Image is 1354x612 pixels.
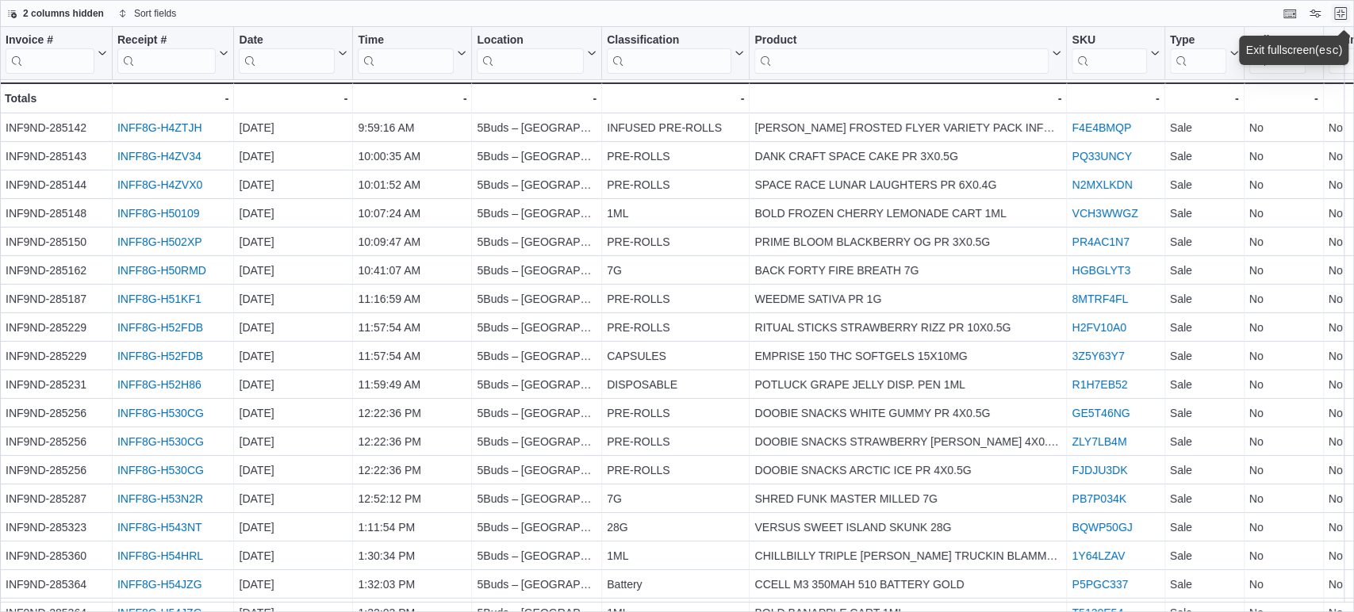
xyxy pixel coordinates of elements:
[607,518,744,537] div: 28G
[117,235,202,248] a: INFF8G-H502XP
[239,346,347,365] div: [DATE]
[1249,461,1318,480] div: No
[477,346,596,365] div: 5Buds – [GEOGRAPHIC_DATA]
[1072,293,1128,305] a: 8MTRF4FL
[1072,121,1131,134] a: F4E4BMQP
[1249,261,1318,280] div: No
[1249,375,1318,394] div: No
[1170,346,1239,365] div: Sale
[1072,150,1131,163] a: PQ33UNCY
[477,89,596,108] div: -
[358,118,466,137] div: 9:59:16 AM
[117,293,201,305] a: INFF8G-H51KF1
[1249,147,1318,166] div: No
[358,546,466,565] div: 1:30:34 PM
[117,207,199,220] a: INFF8G-H50109
[1170,118,1239,137] div: Sale
[1170,318,1239,337] div: Sale
[6,33,107,74] button: Invoice #
[477,232,596,251] div: 5Buds – [GEOGRAPHIC_DATA]
[358,147,466,166] div: 10:00:35 AM
[754,118,1061,137] div: [PERSON_NAME] FROSTED FLYER VARIETY PACK INFUSED PR 5X0.5G
[607,404,744,423] div: PRE-ROLLS
[239,33,347,74] button: Date
[754,175,1061,194] div: SPACE RACE LUNAR LAUGHTERS PR 6X0.4G
[23,7,104,20] span: 2 columns hidden
[477,546,596,565] div: 5Buds – [GEOGRAPHIC_DATA]
[477,204,596,223] div: 5Buds – [GEOGRAPHIC_DATA]
[1170,404,1239,423] div: Sale
[754,204,1061,223] div: BOLD FROZEN CHERRY LEMONADE CART 1ML
[1170,575,1239,594] div: Sale
[754,432,1061,451] div: DOOBIE SNACKS STRAWBERRY [PERSON_NAME] 4X0.5G
[117,264,206,277] a: INFF8G-H50RMD
[239,175,347,194] div: [DATE]
[117,121,202,134] a: INFF8G-H4ZTJH
[1170,89,1239,108] div: -
[1249,33,1306,48] div: Delivery
[607,346,744,365] div: CAPSULES
[607,204,744,223] div: 1ML
[117,549,203,562] a: INFF8G-H54HRL
[358,375,466,394] div: 11:59:49 AM
[6,33,94,48] div: Invoice #
[607,546,744,565] div: 1ML
[1249,118,1318,137] div: No
[754,489,1061,508] div: SHRED FUNK MASTER MILLED 7G
[607,261,744,280] div: 7G
[134,7,176,20] span: Sort fields
[117,150,201,163] a: INFF8G-H4ZV34
[477,318,596,337] div: 5Buds – [GEOGRAPHIC_DATA]
[1,4,110,23] button: 2 columns hidden
[1331,4,1350,23] button: Exit fullscreen
[1170,232,1239,251] div: Sale
[239,232,347,251] div: [DATE]
[1072,521,1132,534] a: BQWP50GJ
[1072,350,1124,362] a: 3Z5Y63Y7
[117,350,203,362] a: INFF8G-H52FDB
[1072,33,1146,48] div: SKU
[607,147,744,166] div: PRE-ROLLS
[239,147,347,166] div: [DATE]
[754,546,1061,565] div: CHILLBILLY TRIPLE [PERSON_NAME] TRUCKIN BLAMMO CART 1ML
[239,575,347,594] div: [DATE]
[1170,147,1239,166] div: Sale
[477,575,596,594] div: 5Buds – [GEOGRAPHIC_DATA]
[6,318,107,337] div: INF9ND-285229
[607,575,744,594] div: Battery
[6,289,107,308] div: INF9ND-285187
[6,432,107,451] div: INF9ND-285256
[477,518,596,537] div: 5Buds – [GEOGRAPHIC_DATA]
[358,33,454,74] div: Time
[1249,546,1318,565] div: No
[607,118,744,137] div: INFUSED PRE-ROLLS
[1245,42,1342,59] div: Exit fullscreen ( )
[1170,33,1226,74] div: Type
[1170,432,1239,451] div: Sale
[6,204,107,223] div: INF9ND-285148
[5,89,107,108] div: Totals
[1170,33,1239,74] button: Type
[117,321,203,334] a: INFF8G-H52FDB
[6,518,107,537] div: INF9ND-285323
[477,461,596,480] div: 5Buds – [GEOGRAPHIC_DATA]
[754,89,1061,108] div: -
[1072,464,1127,476] a: FJDJU3DK
[117,464,204,476] a: INFF8G-H530CG
[1249,489,1318,508] div: No
[1170,33,1226,48] div: Type
[477,432,596,451] div: 5Buds – [GEOGRAPHIC_DATA]
[754,33,1061,74] button: Product
[607,33,731,74] div: Classification
[6,575,107,594] div: INF9ND-285364
[239,404,347,423] div: [DATE]
[358,461,466,480] div: 12:22:36 PM
[607,33,744,74] button: Classification
[358,33,454,48] div: Time
[477,289,596,308] div: 5Buds – [GEOGRAPHIC_DATA]
[117,33,217,48] div: Receipt #
[607,489,744,508] div: 7G
[112,4,182,23] button: Sort fields
[239,489,347,508] div: [DATE]
[6,346,107,365] div: INF9ND-285229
